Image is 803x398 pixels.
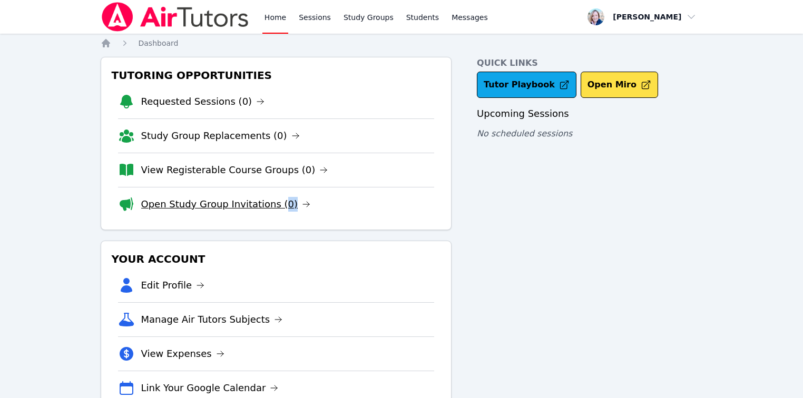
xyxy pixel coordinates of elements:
[110,250,443,268] h3: Your Account
[477,128,572,138] span: No scheduled sessions
[581,72,658,98] button: Open Miro
[110,66,443,85] h3: Tutoring Opportunities
[477,57,702,69] h4: Quick Links
[477,106,702,121] h3: Upcoming Sessions
[141,128,300,143] a: Study Group Replacements (0)
[141,312,283,327] a: Manage Air Tutors Subjects
[139,38,179,48] a: Dashboard
[141,346,224,361] a: View Expenses
[139,39,179,47] span: Dashboard
[477,72,576,98] a: Tutor Playbook
[141,163,328,177] a: View Registerable Course Groups (0)
[141,381,279,395] a: Link Your Google Calendar
[141,94,265,109] a: Requested Sessions (0)
[141,197,311,212] a: Open Study Group Invitations (0)
[101,38,703,48] nav: Breadcrumb
[101,2,250,32] img: Air Tutors
[141,278,205,293] a: Edit Profile
[452,12,488,23] span: Messages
